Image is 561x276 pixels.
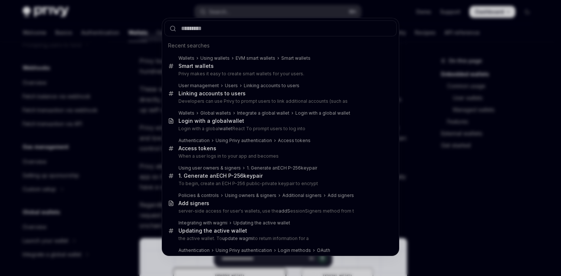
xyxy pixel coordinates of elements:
div: Authentication [178,138,210,144]
div: Wallets [178,110,194,116]
div: Additional signers [282,193,322,198]
div: Add signers [178,200,209,207]
p: To begin, create an ECH P-256 public-private keypair to encrypt [178,181,381,187]
div: Login methods [278,247,311,253]
b: wallet [219,126,232,131]
b: OAuth [178,255,194,261]
div: Using owners & signers [225,193,276,198]
div: OAuth [317,247,330,253]
b: Link [178,90,189,96]
div: Using Privy authentication [216,138,272,144]
div: Smart wallets [281,55,311,61]
div: 1. Generate an keypair [178,172,263,179]
b: ECH P-256 [216,172,243,179]
div: Using wallets [200,55,230,61]
div: Linking accounts to users [244,83,299,89]
div: Global wallets [200,110,231,116]
div: Policies & controls [178,193,219,198]
p: Developers can use Privy to prompt users to link additional accounts (such as [178,98,381,104]
div: Users [225,83,238,89]
div: Using Privy authentication [216,247,272,253]
p: the active wallet. To to return information for a [178,236,381,241]
div: Login with a global [178,118,244,124]
div: Access tokens [278,138,311,144]
b: addS [279,208,290,214]
div: User management [178,83,219,89]
div: s [178,145,216,152]
div: 1. Generate an keypair [247,165,317,171]
p: Privy makes it easy to create smart wallets for your users. [178,71,381,77]
div: Authentication [178,247,210,253]
div: EVM smart wallets [236,55,275,61]
p: When a user logs in to your app and becomes [178,153,381,159]
span: Recent searches [168,42,210,49]
div: Updating the active wallet [178,227,247,234]
b: update wagmi [222,236,253,241]
div: Login with a global wallet [295,110,350,116]
div: Add signers [328,193,354,198]
b: ECH P-256 [278,165,301,171]
div: Updating the active wallet [233,220,290,226]
b: Access token [178,145,213,151]
div: Integrate a global wallet [237,110,289,116]
div: s [178,63,214,69]
b: Smart wallet [178,63,211,69]
p: server-side access for user's wallets, use the essionSigners method from t [178,208,381,214]
div: ing accounts to users [178,90,246,97]
p: Login with a global React To prompt users to log into [178,126,381,132]
div: Wallets [178,55,194,61]
b: wallet [228,118,244,124]
div: Using user owners & signers [178,165,241,171]
div: Integrating with wagmi [178,220,227,226]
